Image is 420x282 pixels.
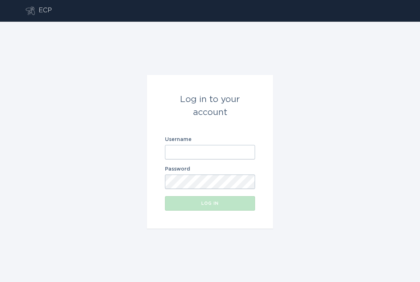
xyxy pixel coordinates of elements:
button: Log in [165,196,255,211]
div: ECP [39,6,52,15]
label: Password [165,167,255,172]
div: Log in [169,201,251,206]
div: Log in to your account [165,93,255,119]
button: Go to dashboard [26,6,35,15]
label: Username [165,137,255,142]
